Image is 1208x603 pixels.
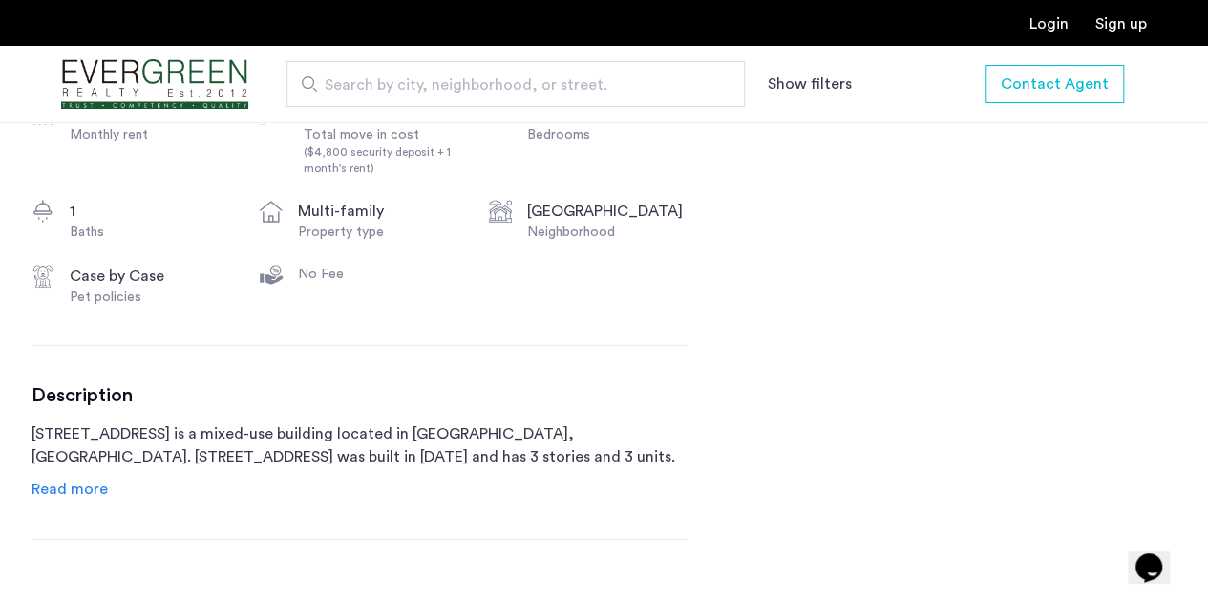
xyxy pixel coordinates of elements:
[32,482,108,497] span: Read more
[1095,16,1147,32] a: Registration
[768,73,852,96] button: Show or hide filters
[304,125,464,177] div: Total move in cost
[70,265,230,288] div: Case by Case
[298,223,458,242] div: Property type
[61,49,248,120] a: Cazamio Logo
[985,65,1124,103] button: button
[32,422,688,468] p: [STREET_ADDRESS] is a mixed-use building located in [GEOGRAPHIC_DATA], [GEOGRAPHIC_DATA]. [STREET...
[527,223,688,242] div: Neighborhood
[286,61,745,107] input: Apartment Search
[32,384,688,407] h3: Description
[32,478,108,501] a: Read info
[70,125,230,144] div: Monthly rent
[70,223,230,242] div: Baths
[298,265,458,284] div: No Fee
[527,125,688,144] div: Bedrooms
[1128,527,1189,584] iframe: chat widget
[70,288,230,307] div: Pet policies
[304,144,464,177] div: ($4,800 security deposit + 1 month's rent)
[70,200,230,223] div: 1
[61,49,248,120] img: logo
[325,74,691,97] span: Search by city, neighborhood, or street.
[527,200,688,223] div: [GEOGRAPHIC_DATA]
[1029,16,1069,32] a: Login
[1001,73,1109,96] span: Contact Agent
[298,200,458,223] div: multi-family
